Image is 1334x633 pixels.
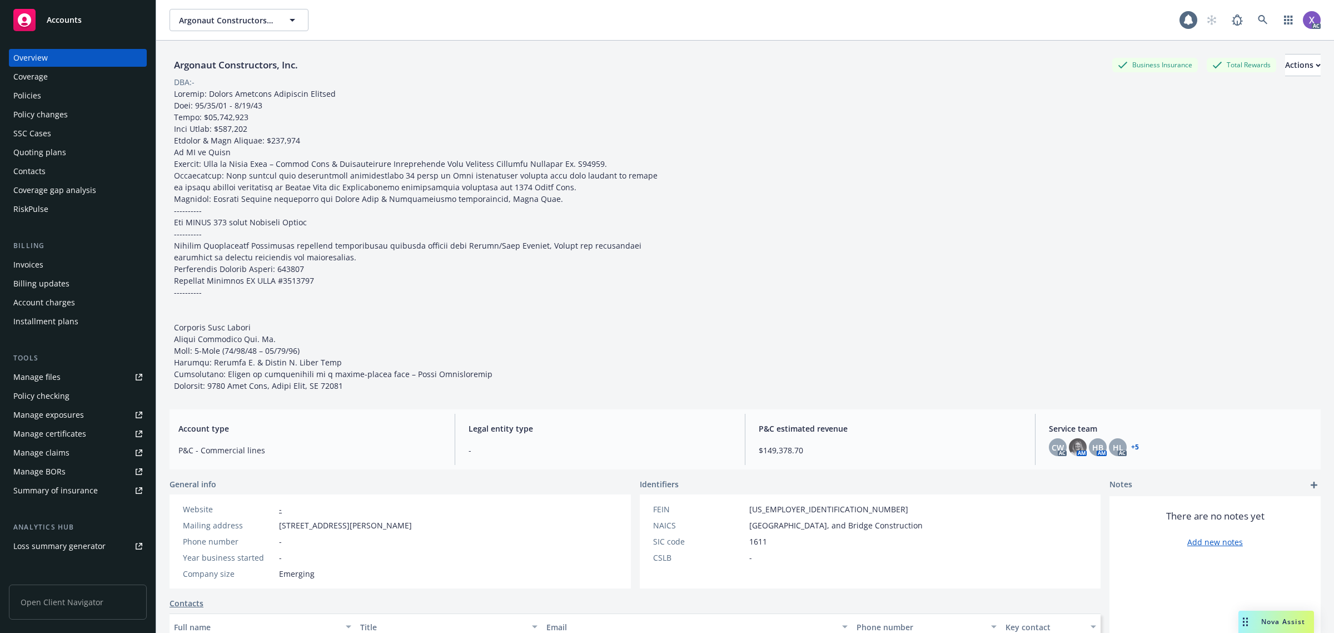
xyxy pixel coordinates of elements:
a: Overview [9,49,147,67]
a: Manage files [9,368,147,386]
span: Service team [1049,423,1312,434]
span: 1611 [749,536,767,547]
a: Start snowing [1201,9,1223,31]
span: Accounts [47,16,82,24]
div: Manage claims [13,444,69,462]
div: Tools [9,353,147,364]
div: Invoices [13,256,43,274]
a: Contacts [170,597,203,609]
span: [GEOGRAPHIC_DATA], and Bridge Construction [749,520,923,531]
div: Account charges [13,294,75,311]
a: Contacts [9,162,147,180]
a: add [1307,478,1321,492]
span: Nova Assist [1261,617,1305,626]
span: Loremip: Dolors Ametcons Adipiscin Elitsed Doei: 95/35/01 - 8/19/43 Tempo: $05,742,923 Inci Utlab... [174,88,660,391]
a: Account charges [9,294,147,311]
span: Account type [178,423,441,434]
div: Contacts [13,162,46,180]
span: Emerging [279,568,315,580]
div: Email [546,621,835,633]
span: - [279,552,282,563]
div: Coverage gap analysis [13,181,96,199]
div: CSLB [653,552,745,563]
div: Business Insurance [1112,58,1198,72]
a: Coverage [9,68,147,86]
button: Actions [1285,54,1321,76]
span: Open Client Navigator [9,585,147,620]
div: Manage BORs [13,463,66,481]
div: Billing updates [13,275,69,293]
span: [US_EMPLOYER_IDENTIFICATION_NUMBER] [749,503,908,515]
a: Policies [9,87,147,105]
div: Full name [174,621,339,633]
div: Year business started [183,552,275,563]
span: HL [1113,442,1123,453]
img: photo [1069,438,1087,456]
span: Argonaut Constructors, Inc. [179,14,275,26]
div: Website [183,503,275,515]
span: $149,378.70 [759,444,1022,456]
div: Manage exposures [13,406,84,424]
span: CW [1052,442,1064,453]
span: - [279,536,282,547]
a: Manage BORs [9,463,147,481]
button: Nova Assist [1238,611,1314,633]
span: Notes [1109,478,1132,492]
div: Phone number [183,536,275,547]
div: Loss summary generator [13,537,106,555]
a: Add new notes [1187,536,1243,548]
button: Argonaut Constructors, Inc. [170,9,308,31]
div: Argonaut Constructors, Inc. [170,58,302,72]
span: Identifiers [640,478,679,490]
a: Policy changes [9,106,147,123]
a: Manage certificates [9,425,147,443]
div: Policy changes [13,106,68,123]
div: SSC Cases [13,125,51,142]
div: FEIN [653,503,745,515]
div: Installment plans [13,313,78,330]
div: Key contact [1006,621,1084,633]
div: Drag to move [1238,611,1252,633]
div: Title [360,621,525,633]
div: Quoting plans [13,144,66,161]
div: DBA: - [174,76,195,88]
div: Total Rewards [1207,58,1276,72]
a: Billing updates [9,275,147,293]
span: P&C - Commercial lines [178,444,441,456]
div: Mailing address [183,520,275,531]
a: Report a Bug [1226,9,1248,31]
a: RiskPulse [9,200,147,218]
a: Policy checking [9,387,147,405]
span: Legal entity type [469,423,731,434]
div: Manage certificates [13,425,86,443]
div: NAICS [653,520,745,531]
img: photo [1303,11,1321,29]
a: Switch app [1277,9,1300,31]
div: Billing [9,240,147,251]
div: Manage files [13,368,61,386]
div: Company size [183,568,275,580]
a: Invoices [9,256,147,274]
span: General info [170,478,216,490]
a: Loss summary generator [9,537,147,555]
div: Summary of insurance [13,482,98,500]
a: Search [1252,9,1274,31]
div: Policy checking [13,387,69,405]
div: Phone number [857,621,984,633]
span: - [749,552,752,563]
span: HB [1092,442,1103,453]
div: Analytics hub [9,522,147,533]
div: Policies [13,87,41,105]
div: Overview [13,49,48,67]
span: There are no notes yet [1166,510,1265,523]
a: Coverage gap analysis [9,181,147,199]
span: - [469,444,731,456]
a: Manage exposures [9,406,147,424]
a: +5 [1131,444,1139,451]
span: [STREET_ADDRESS][PERSON_NAME] [279,520,412,531]
a: Quoting plans [9,144,147,161]
div: RiskPulse [13,200,48,218]
a: SSC Cases [9,125,147,142]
